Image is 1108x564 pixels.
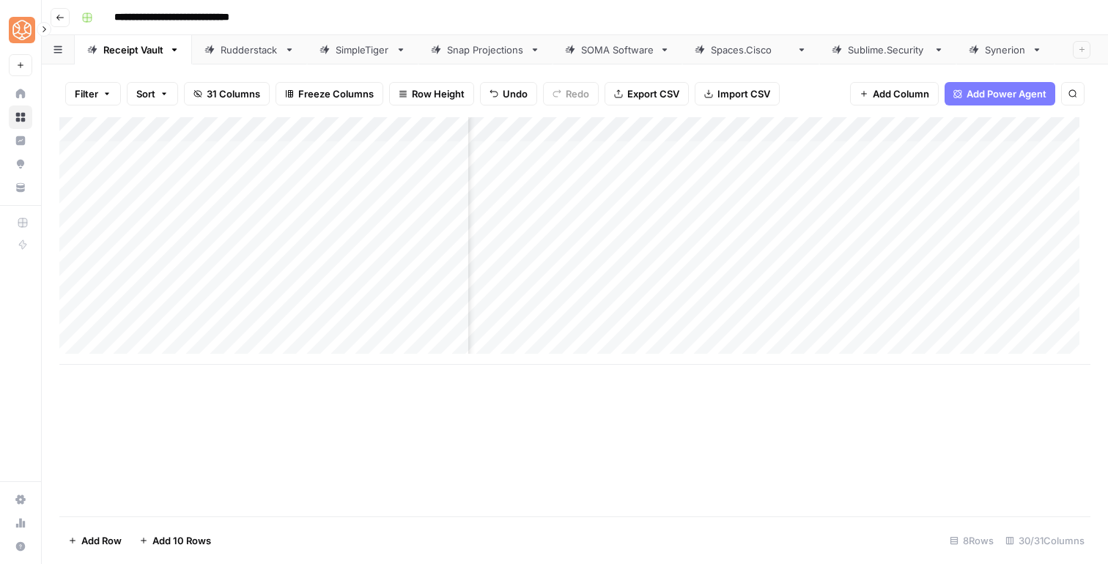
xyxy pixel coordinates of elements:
div: [DOMAIN_NAME] [848,42,928,57]
img: SimpleTiger Logo [9,17,35,43]
button: Add Row [59,529,130,552]
div: Receipt Vault [103,42,163,57]
a: Snap Projections [418,35,553,64]
a: Settings [9,488,32,511]
div: 8 Rows [944,529,1000,552]
button: Sort [127,82,178,105]
div: 30/31 Columns [1000,529,1090,552]
span: Import CSV [717,86,770,101]
div: Snap Projections [447,42,524,57]
a: Opportunities [9,152,32,176]
a: SOMA Software [553,35,682,64]
button: Add Power Agent [945,82,1055,105]
span: 31 Columns [207,86,260,101]
span: Add Row [81,533,122,548]
span: Export CSV [627,86,679,101]
button: Freeze Columns [276,82,383,105]
a: [DOMAIN_NAME] [682,35,819,64]
button: Add Column [850,82,939,105]
span: Freeze Columns [298,86,374,101]
span: Redo [566,86,589,101]
span: Row Height [412,86,465,101]
a: [DOMAIN_NAME] [819,35,956,64]
button: 31 Columns [184,82,270,105]
button: Row Height [389,82,474,105]
button: Workspace: SimpleTiger [9,12,32,48]
a: Rudderstack [192,35,307,64]
a: Usage [9,511,32,535]
a: Home [9,82,32,105]
a: Insights [9,129,32,152]
span: Add Power Agent [967,86,1046,101]
div: [DOMAIN_NAME] [711,42,791,57]
button: Help + Support [9,535,32,558]
a: Browse [9,105,32,129]
a: Synerion [956,35,1055,64]
div: Rudderstack [221,42,278,57]
div: Synerion [985,42,1026,57]
button: Import CSV [695,82,780,105]
button: Undo [480,82,537,105]
a: SimpleTiger [307,35,418,64]
button: Filter [65,82,121,105]
span: Undo [503,86,528,101]
button: Redo [543,82,599,105]
div: SOMA Software [581,42,654,57]
span: Add Column [873,86,929,101]
button: Add 10 Rows [130,529,220,552]
div: SimpleTiger [336,42,390,57]
span: Sort [136,86,155,101]
span: Filter [75,86,98,101]
button: Export CSV [605,82,689,105]
a: Your Data [9,176,32,199]
a: Receipt Vault [75,35,192,64]
span: Add 10 Rows [152,533,211,548]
